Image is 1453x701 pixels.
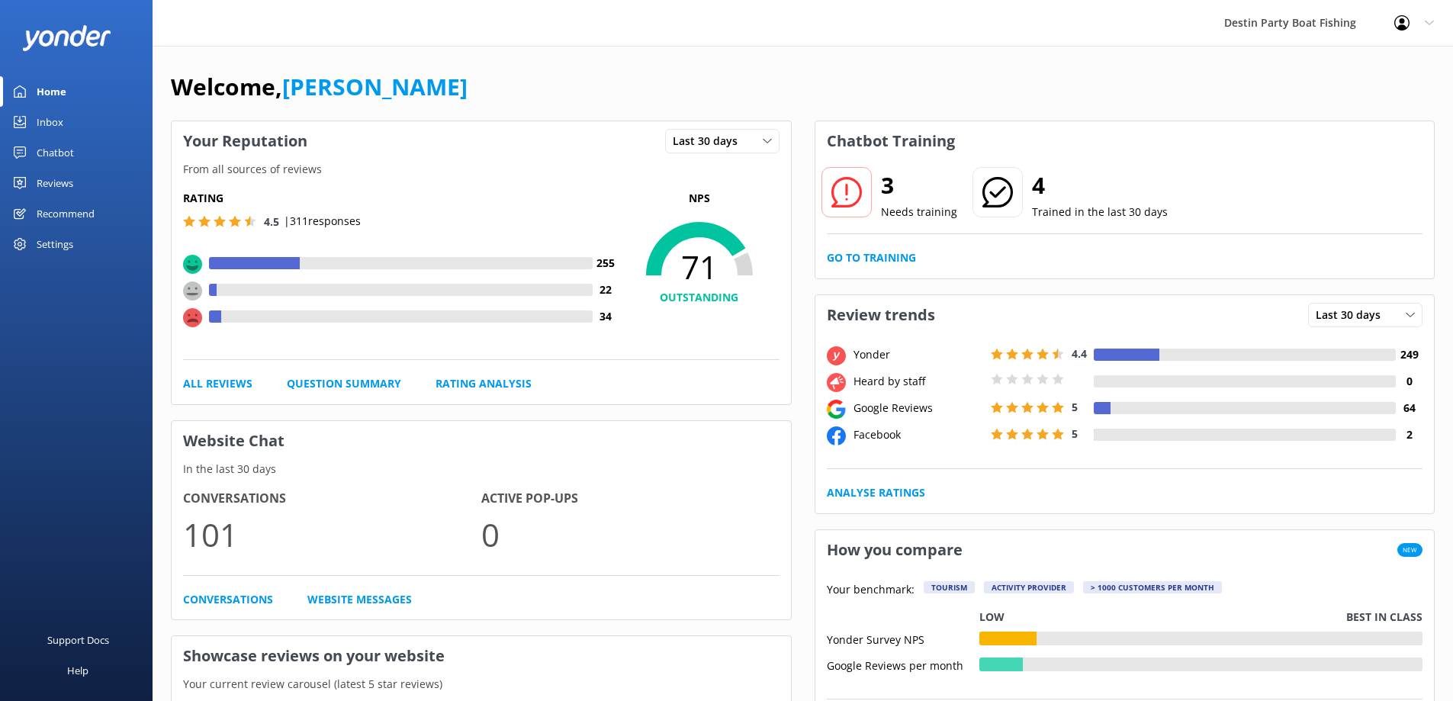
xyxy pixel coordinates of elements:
a: [PERSON_NAME] [282,71,468,102]
h4: Conversations [183,489,481,509]
h3: Review trends [815,295,947,335]
h4: 255 [593,255,619,272]
span: 5 [1072,426,1078,441]
a: Go to Training [827,249,916,266]
span: 4.4 [1072,346,1087,361]
div: Yonder [850,346,987,363]
p: 101 [183,509,481,560]
div: Recommend [37,198,95,229]
p: Low [979,609,1005,625]
div: Settings [37,229,73,259]
h4: Active Pop-ups [481,489,780,509]
div: Activity Provider [984,581,1074,593]
div: Support Docs [47,625,109,655]
h2: 3 [881,167,957,204]
span: 5 [1072,400,1078,414]
h4: 34 [593,308,619,325]
span: 4.5 [264,214,279,229]
h4: 64 [1396,400,1422,416]
h3: Your Reputation [172,121,319,161]
span: Last 30 days [1316,307,1390,323]
h4: 22 [593,281,619,298]
span: 71 [619,248,780,286]
h4: 2 [1396,426,1422,443]
div: Yonder Survey NPS [827,632,979,645]
h3: Chatbot Training [815,121,966,161]
h4: 0 [1396,373,1422,390]
a: Conversations [183,591,273,608]
div: Reviews [37,168,73,198]
div: > 1000 customers per month [1083,581,1222,593]
div: Help [67,655,88,686]
h4: 249 [1396,346,1422,363]
div: Chatbot [37,137,74,168]
p: In the last 30 days [172,461,791,478]
span: New [1397,543,1422,557]
p: NPS [619,190,780,207]
div: Facebook [850,426,987,443]
p: From all sources of reviews [172,161,791,178]
a: Website Messages [307,591,412,608]
div: Google Reviews per month [827,658,979,671]
a: Rating Analysis [436,375,532,392]
div: Inbox [37,107,63,137]
p: Needs training [881,204,957,220]
h3: How you compare [815,530,974,570]
h2: 4 [1032,167,1168,204]
a: Question Summary [287,375,401,392]
p: | 311 responses [284,213,361,230]
h3: Showcase reviews on your website [172,636,791,676]
img: yonder-white-logo.png [23,25,111,50]
p: Best in class [1346,609,1422,625]
p: Your benchmark: [827,581,915,600]
a: All Reviews [183,375,252,392]
div: Home [37,76,66,107]
div: Heard by staff [850,373,987,390]
span: Last 30 days [673,133,747,150]
p: Your current review carousel (latest 5 star reviews) [172,676,791,693]
div: Google Reviews [850,400,987,416]
h5: Rating [183,190,619,207]
h4: OUTSTANDING [619,289,780,306]
p: Trained in the last 30 days [1032,204,1168,220]
h1: Welcome, [171,69,468,105]
h3: Website Chat [172,421,791,461]
a: Analyse Ratings [827,484,925,501]
div: Tourism [924,581,975,593]
p: 0 [481,509,780,560]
